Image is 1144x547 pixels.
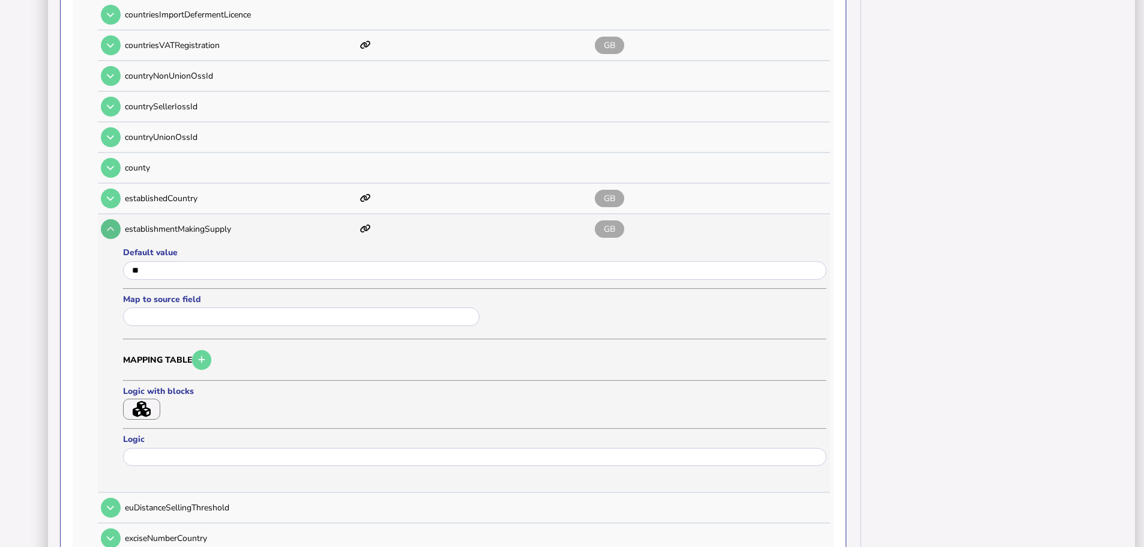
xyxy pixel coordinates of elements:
[125,502,356,513] p: euDistanceSellingThreshold
[101,97,121,116] button: Open
[125,533,356,544] p: exciseNumberCountry
[360,41,371,49] i: This item has mappings defined
[101,66,121,86] button: Open
[123,434,826,445] label: Logic
[101,189,121,208] button: Open
[101,498,121,518] button: Open
[125,9,356,20] p: countriesImportDefermentLicence
[123,385,225,397] label: Logic with blocks
[125,101,356,112] p: countrySellerIossId
[125,162,356,174] p: county
[123,294,483,305] label: Map to source field
[101,5,121,25] button: Open
[360,225,371,233] i: This item has mappings defined
[360,194,371,202] i: This item has mappings defined
[125,193,356,204] p: establishedCountry
[123,348,826,372] h3: Mapping table
[595,37,624,54] span: GB
[125,223,356,235] p: establishmentMakingSupply
[125,131,356,143] p: countryUnionOssId
[101,127,121,147] button: Open
[101,158,121,178] button: Open
[125,40,356,51] p: countriesVATRegistration
[101,35,121,55] button: Open
[101,219,121,239] button: Open
[125,70,356,82] p: countryNonUnionOssId
[595,220,624,238] span: GB
[595,190,624,207] span: GB
[123,247,826,258] label: Default value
